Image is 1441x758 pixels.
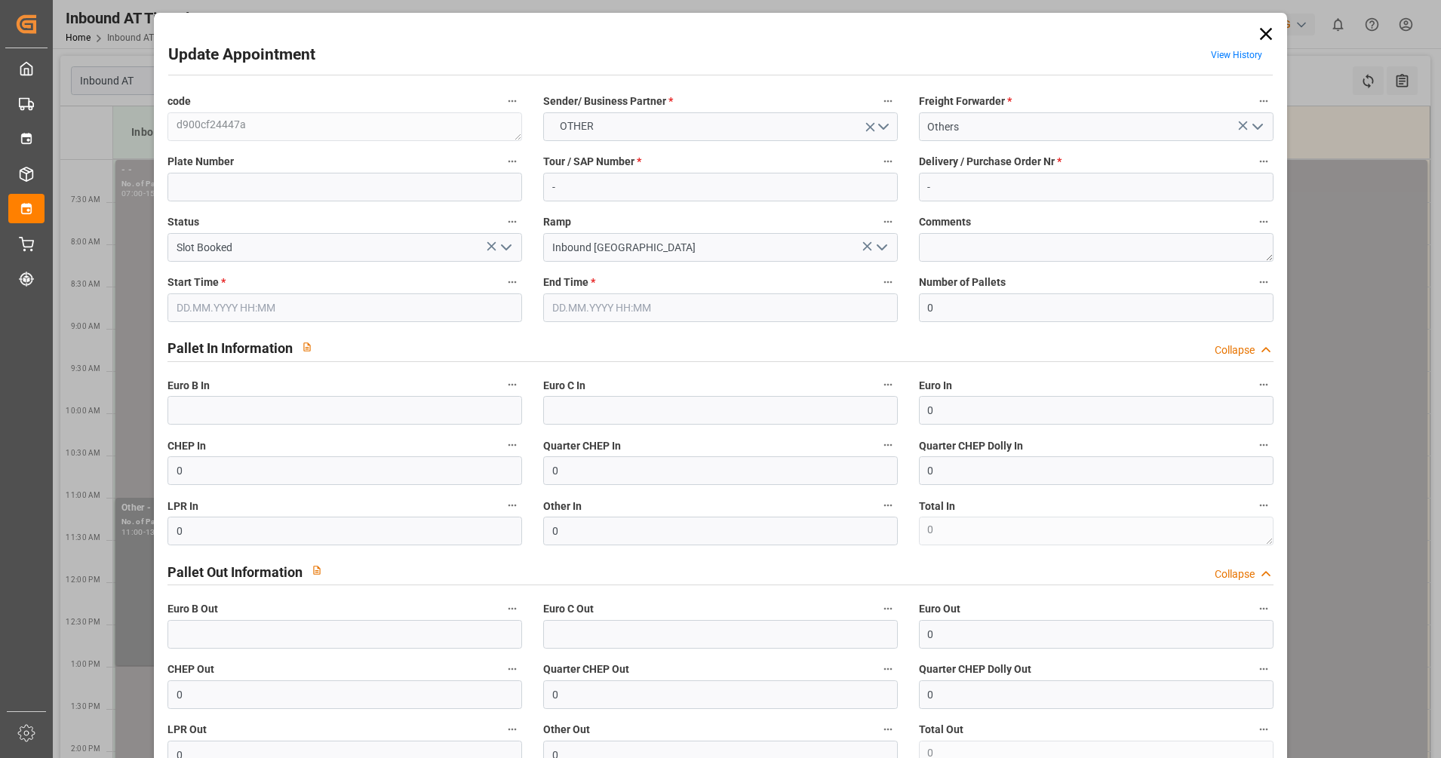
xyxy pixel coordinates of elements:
[543,275,595,290] span: End Time
[919,378,952,394] span: Euro In
[878,152,898,171] button: Tour / SAP Number *
[919,438,1023,454] span: Quarter CHEP Dolly In
[919,214,971,230] span: Comments
[167,499,198,514] span: LPR In
[502,91,522,111] button: code
[1254,496,1274,515] button: Total In
[1254,435,1274,455] button: Quarter CHEP Dolly In
[293,333,321,361] button: View description
[878,659,898,679] button: Quarter CHEP Out
[543,154,641,170] span: Tour / SAP Number
[543,293,898,322] input: DD.MM.YYYY HH:MM
[543,438,621,454] span: Quarter CHEP In
[1245,115,1267,139] button: open menu
[543,112,898,141] button: open menu
[1254,599,1274,618] button: Euro Out
[1254,659,1274,679] button: Quarter CHEP Dolly Out
[1215,342,1255,358] div: Collapse
[167,338,293,358] h2: Pallet In Information
[502,212,522,232] button: Status
[543,378,585,394] span: Euro C In
[1254,212,1274,232] button: Comments
[878,375,898,394] button: Euro C In
[919,499,955,514] span: Total In
[543,499,582,514] span: Other In
[919,661,1031,677] span: Quarter CHEP Dolly Out
[1254,272,1274,292] button: Number of Pallets
[167,562,303,582] h2: Pallet Out Information
[303,556,331,585] button: View description
[878,91,898,111] button: Sender/ Business Partner *
[878,496,898,515] button: Other In
[869,236,892,259] button: open menu
[919,601,960,617] span: Euro Out
[543,661,629,677] span: Quarter CHEP Out
[1254,152,1274,171] button: Delivery / Purchase Order Nr *
[502,435,522,455] button: CHEP In
[878,599,898,618] button: Euro C Out
[543,601,594,617] span: Euro C Out
[543,94,673,109] span: Sender/ Business Partner
[878,212,898,232] button: Ramp
[167,214,199,230] span: Status
[502,152,522,171] button: Plate Number
[1254,375,1274,394] button: Euro In
[1254,91,1274,111] button: Freight Forwarder *
[919,154,1062,170] span: Delivery / Purchase Order Nr
[878,720,898,739] button: Other Out
[502,496,522,515] button: LPR In
[502,599,522,618] button: Euro B Out
[878,272,898,292] button: End Time *
[167,661,214,677] span: CHEP Out
[502,272,522,292] button: Start Time *
[1211,50,1262,60] a: View History
[502,375,522,394] button: Euro B In
[919,517,1274,545] textarea: 0
[1215,566,1255,582] div: Collapse
[502,720,522,739] button: LPR Out
[167,293,522,322] input: DD.MM.YYYY HH:MM
[543,722,590,738] span: Other Out
[919,275,1006,290] span: Number of Pallets
[878,435,898,455] button: Quarter CHEP In
[167,438,206,454] span: CHEP In
[543,214,571,230] span: Ramp
[919,112,1274,141] input: Select Freight Forwarder
[167,112,522,141] textarea: d900cf24447a
[167,275,226,290] span: Start Time
[167,601,218,617] span: Euro B Out
[168,43,315,67] h2: Update Appointment
[167,154,234,170] span: Plate Number
[1254,720,1274,739] button: Total Out
[167,722,207,738] span: LPR Out
[494,236,517,259] button: open menu
[167,94,191,109] span: code
[919,722,963,738] span: Total Out
[919,94,1012,109] span: Freight Forwarder
[167,233,522,262] input: Type to search/select
[552,118,601,134] span: OTHER
[543,233,898,262] input: Type to search/select
[502,659,522,679] button: CHEP Out
[167,378,210,394] span: Euro B In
